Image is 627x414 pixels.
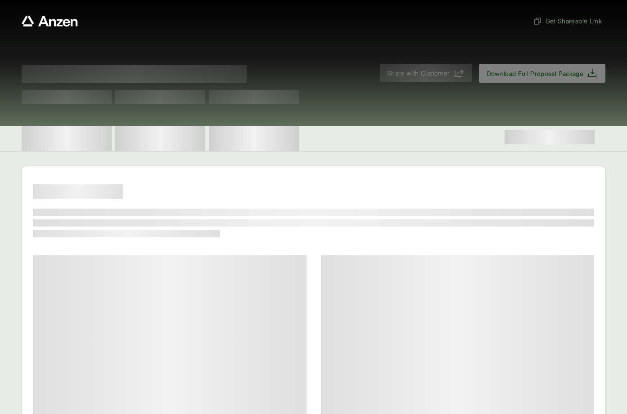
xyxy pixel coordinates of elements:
span: Get Shareable Link [533,16,602,26]
button: Get Shareable Link [529,13,605,29]
span: Proposal for [22,65,247,83]
a: Anzen website [22,16,78,27]
span: Test [209,90,299,104]
span: Test [22,90,112,104]
span: Share with Customer [387,68,450,78]
span: Test [115,90,205,104]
